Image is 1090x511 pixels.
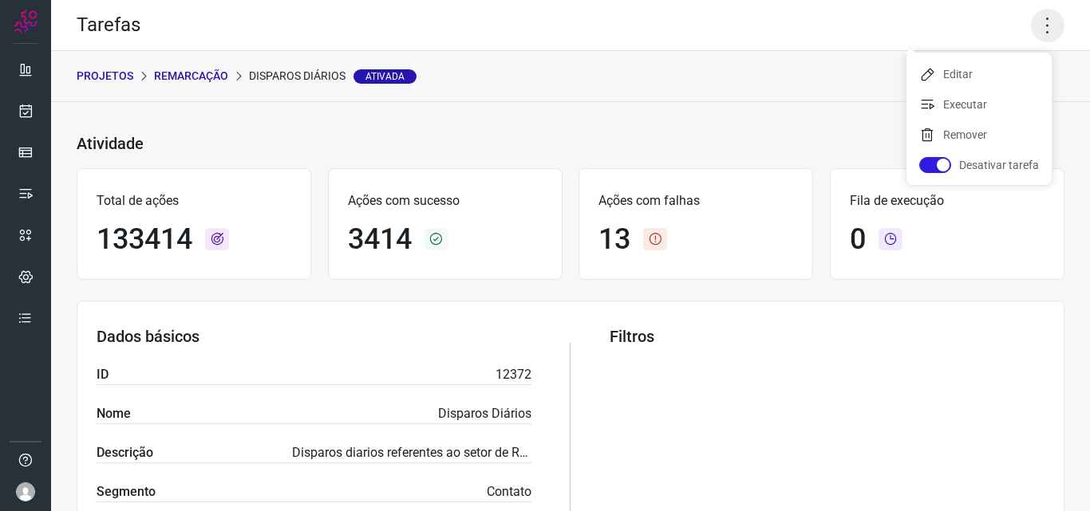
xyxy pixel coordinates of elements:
h3: Filtros [610,327,1045,346]
h3: Atividade [77,134,144,153]
p: Ações com falhas [598,191,793,210]
p: Fila de execução [850,191,1045,210]
p: 12372 [496,365,531,384]
h1: 133414 [97,222,192,257]
label: Nome [97,404,131,423]
label: Segmento [97,482,156,501]
p: Disparos Diários [249,68,417,85]
p: Total de ações [97,191,291,210]
li: Editar [906,61,1052,87]
li: Desativar tarefa [906,152,1052,178]
li: Remover [906,122,1052,147]
li: Executar [906,92,1052,117]
p: Contato [487,482,531,501]
span: Ativada [353,69,417,84]
p: Disparos Diários [438,404,531,423]
p: Disparos diarios referentes ao setor de Remacação [292,443,531,462]
p: Ações com sucesso [348,191,543,210]
h1: 13 [598,222,630,257]
h1: 0 [850,222,866,257]
img: Logo [14,10,38,33]
p: Remarcação [154,68,228,85]
p: PROJETOS [77,68,133,85]
h1: 3414 [348,222,412,257]
h2: Tarefas [77,14,140,37]
h3: Dados básicos [97,327,531,346]
label: Descrição [97,443,153,462]
label: ID [97,365,109,384]
img: avatar-user-boy.jpg [16,482,35,501]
